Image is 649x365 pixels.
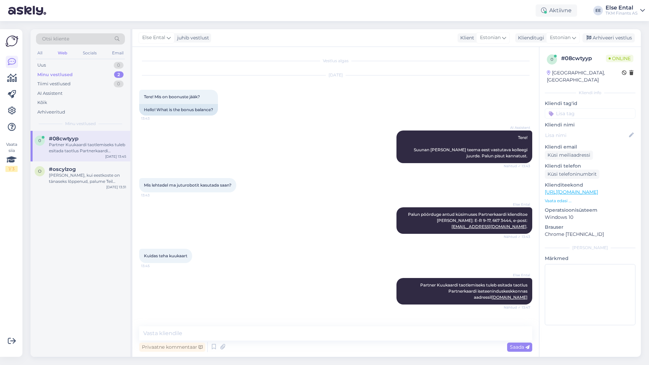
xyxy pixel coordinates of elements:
div: # 08cwtyyp [561,54,606,63]
div: Arhiveeri vestlus [582,33,635,42]
span: Mis lehtedel ma juturobotit kasutada saan? [144,182,231,188]
span: Estonian [550,34,571,41]
span: Else Ental [505,202,530,207]
div: Kõik [37,99,47,106]
div: Vaata siia [5,141,18,172]
div: Hello! What is the bonus balance? [139,104,218,116]
p: Märkmed [545,255,635,262]
span: 13:43 [141,116,167,121]
span: #08cwtyyp [49,136,78,142]
span: Minu vestlused [65,121,96,127]
span: Partner Kuukaardi taotlemiseks tuleb esitada taotlus Partnerkaardi iseteeninduskeskkonnas aadressil [420,282,529,300]
div: [GEOGRAPHIC_DATA], [GEOGRAPHIC_DATA] [547,69,622,84]
span: AI Assistent [505,125,530,130]
div: Klienditugi [515,34,544,41]
p: Kliendi telefon [545,162,635,170]
div: Else Ental [606,5,637,11]
div: AI Assistent [37,90,62,97]
div: [PERSON_NAME], kui eestkoste on tänaseks lõppenud, palume Teil esitada vastav tõend – näiteks koo... [49,172,126,185]
span: Nähtud ✓ 13:47 [504,305,530,310]
span: Kuidas teha kuukaart [144,253,187,258]
span: 13:45 [141,263,167,268]
div: Uus [37,62,46,69]
span: 0 [551,57,553,62]
div: 0 [114,81,124,87]
a: Else EntalTKM Finants AS [606,5,645,16]
div: 0 [114,62,124,69]
p: Chrome [TECHNICAL_ID] [545,231,635,238]
a: [EMAIL_ADDRESS][DOMAIN_NAME] [451,224,526,229]
div: [DATE] 13:45 [105,154,126,159]
span: Otsi kliente [42,35,69,42]
div: [DATE] [139,72,532,78]
span: Else Ental [505,273,530,278]
div: EE [593,6,603,15]
p: Windows 10 [545,214,635,221]
div: Partner Kuukaardi taotlemiseks tuleb esitada taotlus Partnerkaardi iseteeninduskeskkonnas aadress... [49,142,126,154]
div: Küsi meiliaadressi [545,151,593,160]
div: Kliendi info [545,90,635,96]
img: Askly Logo [5,35,18,48]
span: Tere! Mis on boonuste jääk? [144,94,200,99]
div: Küsi telefoninumbrit [545,170,599,179]
input: Lisa tag [545,108,635,119]
span: o [38,169,41,174]
p: Brauser [545,224,635,231]
div: Socials [81,49,98,57]
span: Palun pöörduge antud küsimuses Partnerkaardi klienditoe [PERSON_NAME]: E-R 9-17, 667 3444, e-post: . [408,212,529,229]
span: Saada [510,344,530,350]
span: 13:43 [141,193,167,198]
p: Kliendi tag'id [545,100,635,107]
span: Nähtud ✓ 13:43 [504,234,530,239]
div: Aktiivne [536,4,577,17]
div: All [36,49,44,57]
div: [PERSON_NAME] [545,245,635,251]
div: juhib vestlust [174,34,209,41]
span: Nähtud ✓ 13:43 [504,163,530,169]
span: 0 [38,138,41,143]
a: [DOMAIN_NAME] [492,295,527,300]
p: Operatsioonisüsteem [545,207,635,214]
p: Kliendi nimi [545,121,635,128]
input: Lisa nimi [545,132,628,139]
div: Minu vestlused [37,71,73,78]
div: Privaatne kommentaar [139,343,205,352]
p: Vaata edasi ... [545,198,635,204]
div: Tiimi vestlused [37,81,71,87]
div: Klient [458,34,474,41]
span: #oscylzog [49,166,76,172]
span: Online [606,55,633,62]
div: Email [111,49,125,57]
div: [DATE] 13:31 [106,185,126,190]
div: 2 [114,71,124,78]
a: [URL][DOMAIN_NAME] [545,189,598,195]
p: Kliendi email [545,143,635,151]
p: Klienditeekond [545,181,635,189]
div: 1 / 3 [5,166,18,172]
div: Vestlus algas [139,58,532,64]
div: Web [56,49,69,57]
span: Estonian [480,34,501,41]
div: Arhiveeritud [37,109,65,116]
div: TKM Finants AS [606,11,637,16]
span: Else Ental [142,34,165,41]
